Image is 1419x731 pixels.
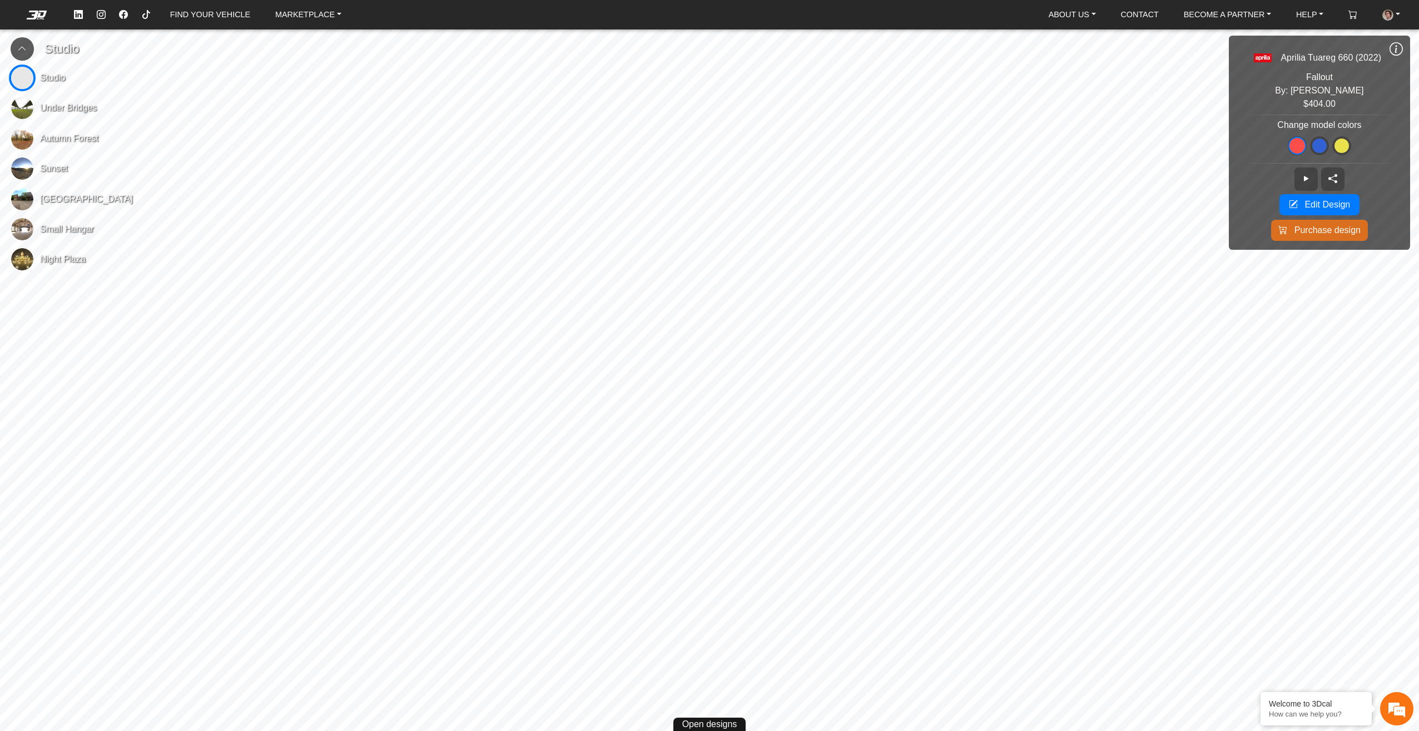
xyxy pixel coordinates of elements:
span: Under Bridges [40,101,97,115]
a: FIND YOUR VEHICLE [166,5,255,24]
img: Autumn Forest [11,127,33,150]
img: Sunset [11,157,33,180]
span: Purchase design [1294,224,1361,237]
button: Share design [1321,167,1344,191]
img: Under Bridges [11,97,33,119]
button: Purchase design [1271,220,1368,241]
span: Small Hangar [40,223,94,236]
a: ABOUT US [1044,5,1100,24]
img: Abandoned Street [11,188,33,210]
a: MARKETPLACE [271,5,346,24]
p: How can we help you? [1269,710,1363,718]
span: [GEOGRAPHIC_DATA] [40,192,133,206]
img: Studio [11,67,33,89]
span: Edit Design [1304,198,1350,211]
span: Open designs [682,718,737,731]
a: BECOME A PARTNER [1179,5,1276,24]
span: Studio [40,71,65,85]
a: HELP [1292,5,1328,24]
a: CONTACT [1116,5,1163,24]
button: AutoRotate [1294,167,1318,191]
span: Autumn Forest [40,132,98,145]
div: Welcome to 3Dcal [1269,699,1363,708]
span: Sunset [40,162,68,175]
button: Edit Design [1279,194,1360,215]
span: Night Plaza [40,253,86,266]
img: Small Hangar [11,218,33,240]
img: Night Plaza [11,248,33,270]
